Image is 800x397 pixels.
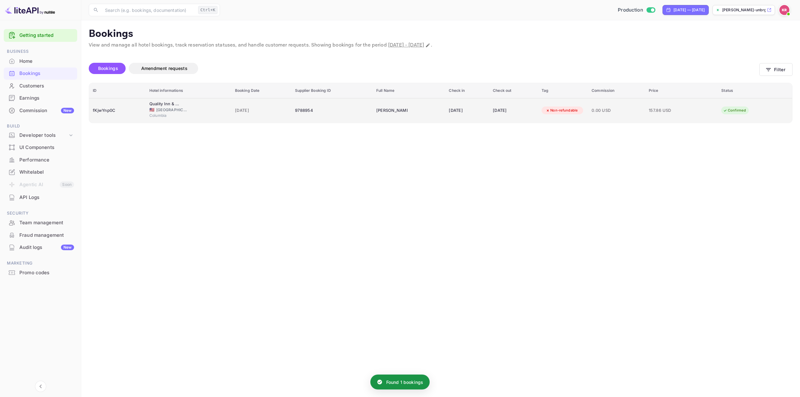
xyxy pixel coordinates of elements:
a: Team management [4,217,77,228]
span: Build [4,123,77,130]
span: Amendment requests [141,66,187,71]
a: Whitelabel [4,166,77,178]
button: Change date range [425,42,431,48]
div: Bookings [4,67,77,80]
div: Developer tools [4,130,77,141]
div: API Logs [4,191,77,204]
div: Fraud management [4,229,77,241]
a: Promo codes [4,267,77,278]
th: Hotel informations [146,83,231,98]
th: ID [89,83,146,98]
div: Home [19,58,74,65]
p: [PERSON_NAME]-unbrg.[PERSON_NAME]... [722,7,766,13]
p: View and manage all hotel bookings, track reservation statuses, and handle customer requests. Sho... [89,42,792,49]
div: Getting started [4,29,77,42]
a: Earnings [4,92,77,104]
div: Commission [19,107,74,114]
span: [DATE] [235,107,287,114]
span: 157.86 USD [649,107,680,114]
a: Performance [4,154,77,166]
span: 0.00 USD [592,107,641,114]
span: Columbia [149,113,181,118]
div: Whitelabel [19,169,74,176]
div: Fraud management [19,232,74,239]
th: Status [717,83,792,98]
span: [GEOGRAPHIC_DATA] [156,107,187,113]
th: Check out [489,83,538,98]
a: Fraud management [4,229,77,241]
div: Ctrl+K [198,6,217,14]
th: Price [645,83,718,98]
p: Bookings [89,28,792,40]
img: Kobus Roux [779,5,789,15]
a: Customers [4,80,77,92]
div: Customers [19,82,74,90]
th: Commission [588,83,645,98]
a: UI Components [4,141,77,153]
div: Earnings [19,95,74,102]
div: New [61,245,74,250]
img: LiteAPI logo [5,5,55,15]
th: Supplier Booking ID [291,83,372,98]
button: Filter [759,63,792,76]
div: UI Components [4,141,77,154]
div: UI Components [19,144,74,151]
div: [DATE] [449,106,485,116]
span: United States of America [149,108,154,112]
div: Home [4,55,77,67]
div: Performance [19,156,74,164]
div: New [61,108,74,113]
div: Antionio Sims [376,106,407,116]
div: [DATE] [493,106,534,116]
span: Marketing [4,260,77,267]
div: Bookings [19,70,74,77]
input: Search (e.g. bookings, documentation) [101,4,196,16]
a: Getting started [19,32,74,39]
a: CommissionNew [4,105,77,116]
span: [DATE] - [DATE] [388,42,424,48]
div: CommissionNew [4,105,77,117]
a: API Logs [4,191,77,203]
div: account-settings tabs [89,63,759,74]
div: Quality Inn & Suites Ft. Jackson Maingate [149,101,181,107]
th: Booking Date [231,83,291,98]
a: Audit logsNew [4,241,77,253]
div: fKjwYnp0C [93,106,142,116]
button: Collapse navigation [35,381,46,392]
table: booking table [89,83,792,123]
span: Bookings [98,66,118,71]
div: Promo codes [4,267,77,279]
th: Tag [538,83,588,98]
p: Found 1 bookings [386,379,423,385]
a: Home [4,55,77,67]
span: Security [4,210,77,217]
span: Production [618,7,643,14]
div: Team management [4,217,77,229]
th: Full Name [372,83,445,98]
div: Promo codes [19,269,74,276]
div: API Logs [19,194,74,201]
div: Developer tools [19,132,68,139]
div: Non-refundable [542,107,582,114]
div: Switch to Sandbox mode [615,7,657,14]
span: Business [4,48,77,55]
div: Audit logsNew [4,241,77,254]
div: [DATE] — [DATE] [673,7,705,13]
div: Confirmed [719,107,750,114]
div: Audit logs [19,244,74,251]
th: Check in [445,83,489,98]
div: 9788954 [295,106,369,116]
a: Bookings [4,67,77,79]
div: Team management [19,219,74,226]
